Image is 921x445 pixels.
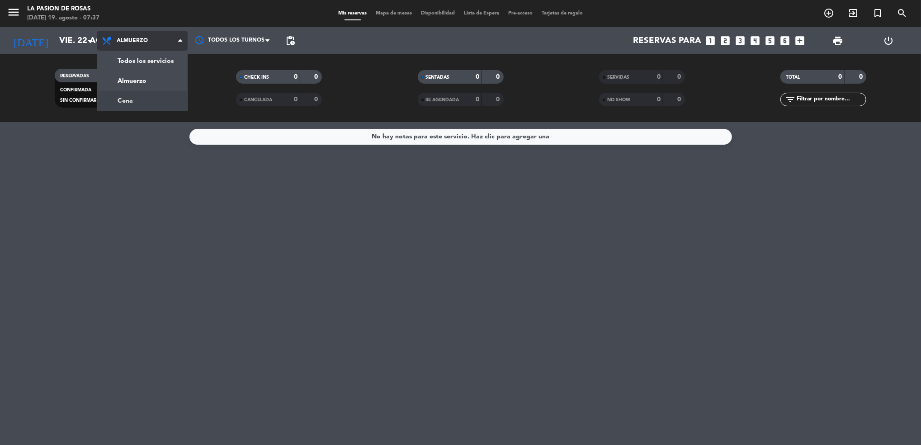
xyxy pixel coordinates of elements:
strong: 0 [496,74,501,80]
span: RE AGENDADA [426,98,459,102]
div: LOG OUT [863,27,914,54]
div: No hay notas para este servicio. Haz clic para agregar una [372,132,549,142]
strong: 0 [476,74,479,80]
i: power_settings_new [883,35,894,46]
strong: 0 [315,96,320,103]
i: looks_3 [735,35,746,47]
span: Mis reservas [334,11,371,16]
span: RESERVADAS [60,74,89,78]
strong: 0 [839,74,842,80]
span: Lista de Espera [459,11,504,16]
span: Disponibilidad [416,11,459,16]
i: turned_in_not [872,8,883,19]
a: Almuerzo [98,71,187,91]
span: CANCELADA [244,98,272,102]
strong: 0 [677,74,683,80]
i: arrow_drop_down [84,35,95,46]
span: pending_actions [285,35,296,46]
div: La Pasion de Rosas [27,5,99,14]
span: SIN CONFIRMAR [60,98,96,103]
i: looks_5 [765,35,776,47]
a: Cena [98,91,187,111]
span: CONFIRMADA [60,88,91,92]
button: menu [7,5,20,22]
strong: 0 [476,96,479,103]
strong: 0 [657,74,661,80]
span: SERVIDAS [607,75,629,80]
strong: 0 [859,74,864,80]
span: Pre-acceso [504,11,537,16]
strong: 0 [315,74,320,80]
input: Filtrar por nombre... [796,95,866,104]
span: CHECK INS [244,75,269,80]
a: Todos los servicios [98,51,187,71]
i: filter_list [785,94,796,105]
strong: 0 [294,96,298,103]
div: [DATE] 19. agosto - 07:37 [27,14,99,23]
i: looks_one [705,35,717,47]
span: TOTAL [786,75,800,80]
strong: 0 [496,96,501,103]
strong: 0 [677,96,683,103]
strong: 0 [657,96,661,103]
i: add_circle_outline [823,8,834,19]
i: looks_4 [750,35,761,47]
span: Reservas para [633,36,702,46]
i: looks_two [720,35,732,47]
strong: 0 [294,74,298,80]
span: NO SHOW [607,98,630,102]
span: Tarjetas de regalo [537,11,587,16]
i: looks_6 [779,35,791,47]
i: menu [7,5,20,19]
span: print [832,35,843,46]
i: search [897,8,907,19]
span: Almuerzo [117,38,148,44]
i: add_box [794,35,806,47]
span: SENTADAS [426,75,450,80]
i: exit_to_app [848,8,859,19]
i: [DATE] [7,31,55,51]
span: Mapa de mesas [371,11,416,16]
